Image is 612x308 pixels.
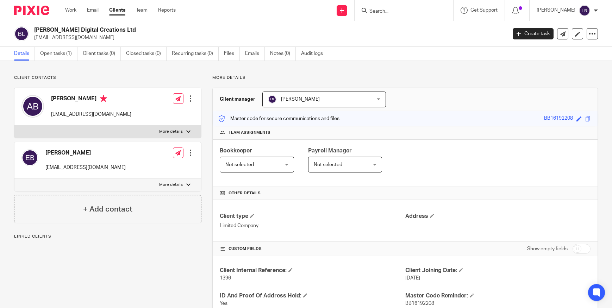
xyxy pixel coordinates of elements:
h4: CUSTOM FIELDS [220,246,405,252]
a: Clients [109,7,125,14]
a: Files [224,47,240,61]
img: svg%3E [14,26,29,41]
h4: Client Internal Reference: [220,267,405,274]
input: Search [369,8,432,15]
span: Team assignments [229,130,270,136]
i: Primary [100,95,107,102]
a: Email [87,7,99,14]
span: Bookkeeper [220,148,252,153]
p: [PERSON_NAME] [537,7,575,14]
span: Not selected [225,162,254,167]
h4: Client Joining Date: [405,267,591,274]
img: svg%3E [21,95,44,118]
a: Team [136,7,148,14]
p: More details [159,129,183,134]
h2: [PERSON_NAME] Digital Creations Ltd [34,26,408,34]
h4: Address [405,213,591,220]
a: Emails [245,47,265,61]
a: Reports [158,7,176,14]
h4: [PERSON_NAME] [45,149,126,157]
a: Open tasks (1) [40,47,77,61]
img: Pixie [14,6,49,15]
a: Client tasks (0) [83,47,121,61]
span: Payroll Manager [308,148,352,153]
a: Details [14,47,35,61]
p: [EMAIL_ADDRESS][DOMAIN_NAME] [45,164,126,171]
p: Master code for secure communications and files [218,115,339,122]
span: [DATE] [405,276,420,281]
p: More details [159,182,183,188]
p: Linked clients [14,234,201,239]
a: Work [65,7,76,14]
span: Get Support [470,8,498,13]
h4: ID And Proof Of Address Held: [220,292,405,300]
h4: [PERSON_NAME] [51,95,131,104]
img: svg%3E [21,149,38,166]
h4: Master Code Reminder: [405,292,591,300]
a: Notes (0) [270,47,296,61]
label: Show empty fields [527,245,568,252]
a: Audit logs [301,47,328,61]
h4: Client type [220,213,405,220]
span: 1396 [220,276,231,281]
span: Not selected [314,162,342,167]
p: More details [212,75,598,81]
p: [EMAIL_ADDRESS][DOMAIN_NAME] [51,111,131,118]
p: Client contacts [14,75,201,81]
p: [EMAIL_ADDRESS][DOMAIN_NAME] [34,34,502,41]
span: [PERSON_NAME] [281,97,320,102]
img: svg%3E [268,95,276,103]
a: Create task [513,28,554,39]
span: Other details [229,190,261,196]
p: Limited Company [220,222,405,229]
div: BB16192208 [544,115,573,123]
span: BB16192208 [405,301,434,306]
span: Yes [220,301,227,306]
a: Recurring tasks (0) [172,47,219,61]
h4: + Add contact [83,204,132,215]
img: svg%3E [579,5,590,16]
a: Closed tasks (0) [126,47,167,61]
h3: Client manager [220,96,255,103]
